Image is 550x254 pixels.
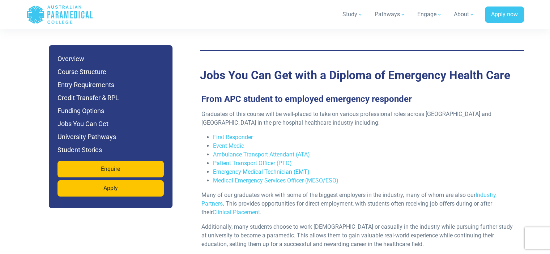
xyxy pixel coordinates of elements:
[197,94,521,104] h3: From APC student to employed emergency responder
[26,3,93,26] a: Australian Paramedical College
[213,177,338,184] a: Medical Emergency Services Officer (MESO/ESO)
[201,223,517,249] p: Additionally, many students choose to work [DEMOGRAPHIC_DATA] or casually in the industry while p...
[338,4,367,25] a: Study
[370,4,410,25] a: Pathways
[213,151,310,158] a: Ambulance Transport Attendant (ATA)
[213,134,253,141] a: First Responder
[200,68,524,82] h2: Jobs You Can Get
[213,209,260,216] a: Clinical Placement
[449,4,479,25] a: About
[413,4,447,25] a: Engage
[485,7,524,23] a: Apply now
[213,168,310,175] a: Emergency Medical Technician (EMT)
[213,142,244,149] a: Event Medic
[201,191,517,217] p: Many of our graduates work with some of the biggest employers in the industry, many of whom are a...
[201,110,517,127] p: Graduates of this course will be well-placed to take on various professional roles across [GEOGRA...
[213,160,292,167] a: Patient Transport Officer (PTO)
